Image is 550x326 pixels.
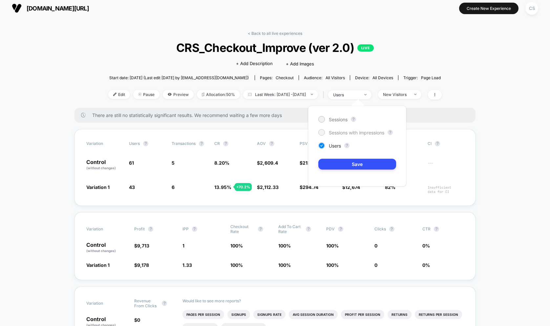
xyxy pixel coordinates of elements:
span: $ [300,184,318,190]
button: ? [351,117,356,122]
img: end [414,94,416,95]
div: New Visitors [383,92,409,97]
span: CRS_Checkout_Improve (ver 2.0) [125,41,425,55]
span: There are still no statistically significant results. We recommend waiting a few more days [92,112,462,118]
img: edit [113,93,116,96]
li: Signups [227,310,250,319]
span: --- [428,161,464,171]
span: 2,609.4 [260,160,278,166]
button: Create New Experience [459,3,518,14]
span: Device: [350,75,398,80]
img: end [138,93,141,96]
button: ? [148,226,153,232]
button: ? [338,226,343,232]
span: Sessions [329,117,348,122]
button: ? [162,301,167,306]
span: Clicks [374,226,386,231]
span: 8.20 % [214,160,229,166]
span: 13.95 % [214,184,231,190]
span: (without changes) [86,249,116,253]
span: + Add Description [236,60,273,67]
button: ? [223,141,228,146]
p: LIVE [357,44,374,52]
li: Signups Rate [253,310,286,319]
span: CTR [422,226,431,231]
p: Control [86,159,122,171]
button: ? [435,141,440,146]
li: Returns [388,310,412,319]
span: 1 [182,243,184,248]
button: ? [306,226,311,232]
button: ? [258,226,263,232]
span: 9,713 [137,243,149,248]
span: 100 % [278,243,291,248]
button: Save [318,159,396,170]
span: CI [428,141,464,146]
span: PSV [300,141,308,146]
span: Pause [133,90,159,99]
button: ? [388,130,393,135]
span: 2,112.33 [260,184,279,190]
div: Audience: [304,75,345,80]
span: 0 [137,317,140,323]
li: Profit Per Session [341,310,384,319]
span: 43 [129,184,135,190]
span: 0 % [422,262,430,268]
span: Allocation: 50% [197,90,240,99]
li: Returns Per Session [415,310,462,319]
span: PDV [326,226,335,231]
div: users [333,92,359,97]
span: Start date: [DATE] (Last edit [DATE] by [EMAIL_ADDRESS][DOMAIN_NAME]) [109,75,249,80]
span: $ [257,160,278,166]
span: Sessions with impressions [329,130,384,135]
span: Preview [163,90,194,99]
span: checkout [276,75,294,80]
img: end [364,94,367,95]
span: 5 [172,160,175,166]
div: CS [525,2,538,15]
a: < Back to all live experiences [248,31,302,36]
span: 100 % [326,262,339,268]
span: Profit [134,226,145,231]
span: Last Week: [DATE] - [DATE] [243,90,318,99]
button: ? [192,226,197,232]
span: Revenue From Clicks [134,298,159,308]
span: (without changes) [86,166,116,170]
button: ? [434,226,439,232]
button: CS [523,2,540,15]
img: calendar [248,93,252,96]
span: users [129,141,140,146]
span: $ [134,262,149,268]
span: 61 [129,160,134,166]
span: | [321,90,328,100]
span: All Visitors [326,75,345,80]
button: ? [199,141,204,146]
img: end [311,94,313,95]
button: [DOMAIN_NAME][URL] [10,3,91,13]
div: Pages: [260,75,294,80]
button: ? [269,141,274,146]
div: + 70.2 % [235,183,252,191]
span: [DOMAIN_NAME][URL] [27,5,89,12]
span: 0 [374,243,377,248]
span: 0 [374,262,377,268]
span: IPP [182,226,189,231]
span: Variation 1 [86,184,110,190]
span: Edit [108,90,130,99]
span: 100 % [278,262,291,268]
span: 100 % [326,243,339,248]
span: Variation [86,141,122,146]
span: Insufficient data for CI [428,185,464,194]
span: 1.33 [182,262,192,268]
span: Transactions [172,141,196,146]
span: 9,178 [137,262,149,268]
div: Trigger: [403,75,441,80]
li: Pages Per Session [182,310,224,319]
span: + Add Images [286,61,314,66]
span: $ [257,184,279,190]
span: 100 % [230,262,243,268]
img: rebalance [202,93,204,96]
span: Add To Cart Rate [278,224,303,234]
span: CR [214,141,220,146]
span: Page Load [421,75,441,80]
